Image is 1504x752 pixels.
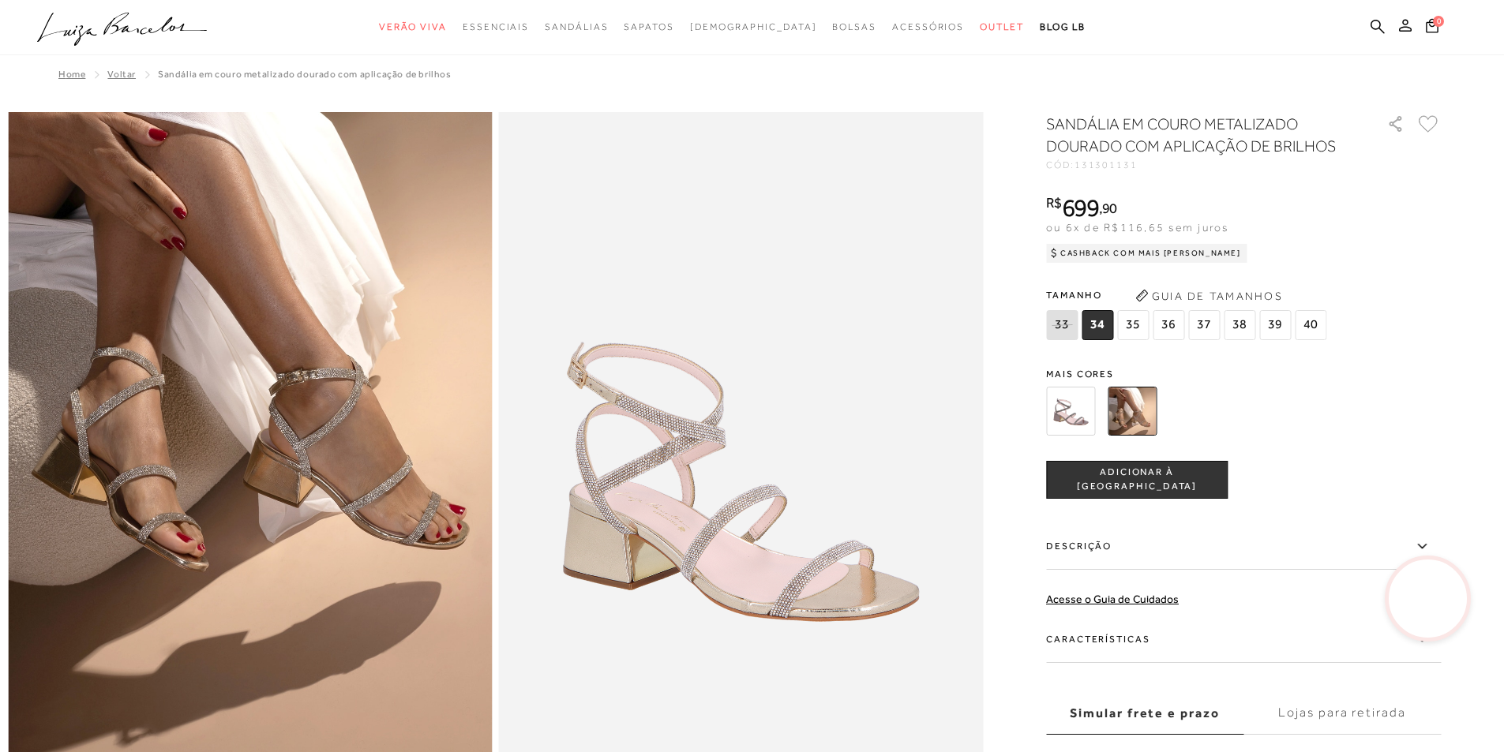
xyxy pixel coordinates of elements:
[1099,201,1117,215] i: ,
[58,69,85,80] a: Home
[1224,310,1255,340] span: 38
[1046,692,1243,735] label: Simular frete e prazo
[1047,466,1227,493] span: ADICIONAR À [GEOGRAPHIC_DATA]
[1295,310,1326,340] span: 40
[1046,113,1342,157] h1: SANDÁLIA EM COURO METALIZADO DOURADO COM APLICAÇÃO DE BRILHOS
[463,21,529,32] span: Essenciais
[379,13,447,42] a: categoryNavScreenReaderText
[1046,593,1179,605] a: Acesse o Guia de Cuidados
[1046,387,1095,436] img: SANDÁLIA EM COURO METALIZADO CHUMBO COM APLICAÇÃO DE BRILHOS
[624,21,673,32] span: Sapatos
[690,13,817,42] a: noSubCategoriesText
[1046,461,1228,499] button: ADICIONAR À [GEOGRAPHIC_DATA]
[1117,310,1149,340] span: 35
[545,21,608,32] span: Sandálias
[1040,13,1086,42] a: BLOG LB
[545,13,608,42] a: categoryNavScreenReaderText
[1082,310,1113,340] span: 34
[463,13,529,42] a: categoryNavScreenReaderText
[1046,369,1441,379] span: Mais cores
[892,21,964,32] span: Acessórios
[832,13,876,42] a: categoryNavScreenReaderText
[1433,16,1444,27] span: 0
[690,21,817,32] span: [DEMOGRAPHIC_DATA]
[1046,221,1228,234] span: ou 6x de R$116,65 sem juros
[1259,310,1291,340] span: 39
[832,21,876,32] span: Bolsas
[1040,21,1086,32] span: BLOG LB
[1046,196,1062,210] i: R$
[1046,617,1441,663] label: Características
[1075,159,1138,170] span: 131301131
[1108,387,1157,436] img: SANDÁLIA EM COURO METALIZADO DOURADO COM APLICAÇÃO DE BRILHOS
[1046,310,1078,340] span: 33
[624,13,673,42] a: categoryNavScreenReaderText
[1188,310,1220,340] span: 37
[1153,310,1184,340] span: 36
[892,13,964,42] a: categoryNavScreenReaderText
[1062,193,1099,222] span: 699
[1046,283,1330,307] span: Tamanho
[1046,160,1362,170] div: CÓD:
[1243,692,1441,735] label: Lojas para retirada
[379,21,447,32] span: Verão Viva
[158,69,452,80] span: SANDÁLIA EM COURO METALIZADO DOURADO COM APLICAÇÃO DE BRILHOS
[1130,283,1288,309] button: Guia de Tamanhos
[1421,17,1443,39] button: 0
[1046,244,1247,263] div: Cashback com Mais [PERSON_NAME]
[980,13,1024,42] a: categoryNavScreenReaderText
[107,69,136,80] a: Voltar
[1046,524,1441,570] label: Descrição
[980,21,1024,32] span: Outlet
[1102,200,1117,216] span: 90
